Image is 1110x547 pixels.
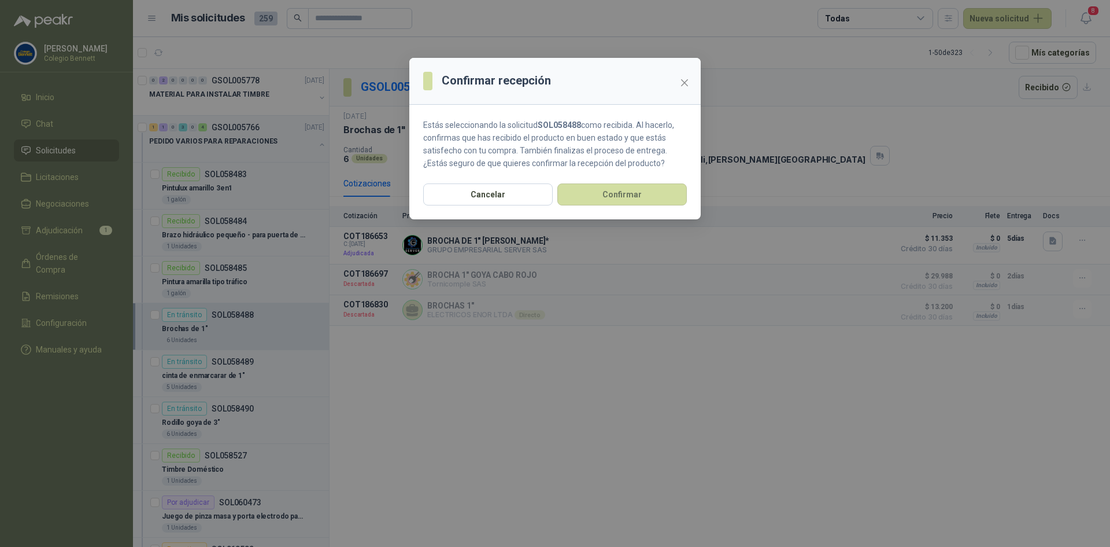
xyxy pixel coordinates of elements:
[423,119,687,170] p: Estás seleccionando la solicitud como recibida. Al hacerlo, confirmas que has recibido el product...
[442,72,551,90] h3: Confirmar recepción
[675,74,694,92] button: Close
[680,78,689,87] span: close
[423,183,553,205] button: Cancelar
[557,183,687,205] button: Confirmar
[538,120,581,130] strong: SOL058488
